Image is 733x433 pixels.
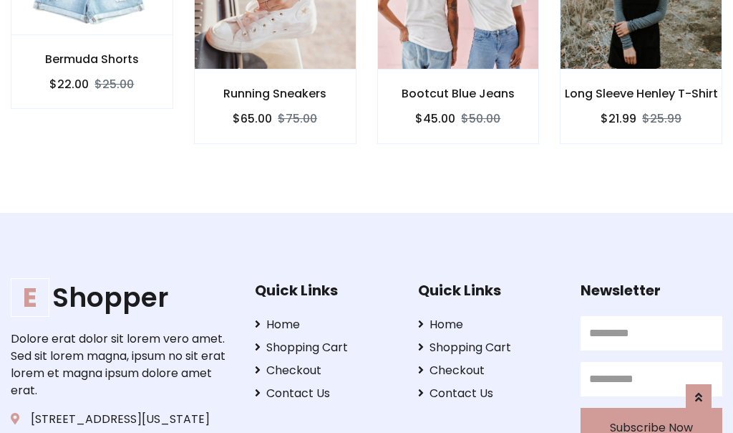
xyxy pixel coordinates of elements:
h6: Bootcut Blue Jeans [378,87,539,100]
h5: Newsletter [581,282,722,299]
del: $25.99 [642,110,681,127]
del: $75.00 [278,110,317,127]
h6: Bermuda Shorts [11,52,173,66]
a: Contact Us [418,385,560,402]
h6: $22.00 [49,77,89,91]
del: $50.00 [461,110,500,127]
a: EShopper [11,282,233,314]
h6: $21.99 [601,112,636,125]
h6: $45.00 [415,112,455,125]
span: E [11,278,49,317]
a: Home [418,316,560,333]
a: Contact Us [255,385,397,402]
h5: Quick Links [418,282,560,299]
h5: Quick Links [255,282,397,299]
a: Home [255,316,397,333]
p: Dolore erat dolor sit lorem vero amet. Sed sit lorem magna, ipsum no sit erat lorem et magna ipsu... [11,330,233,399]
h6: Running Sneakers [195,87,356,100]
h1: Shopper [11,282,233,314]
a: Shopping Cart [255,339,397,356]
p: [STREET_ADDRESS][US_STATE] [11,411,233,428]
a: Checkout [418,362,560,379]
a: Shopping Cart [418,339,560,356]
h6: $65.00 [233,112,272,125]
a: Checkout [255,362,397,379]
h6: Long Sleeve Henley T-Shirt [560,87,722,100]
del: $25.00 [94,76,134,92]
